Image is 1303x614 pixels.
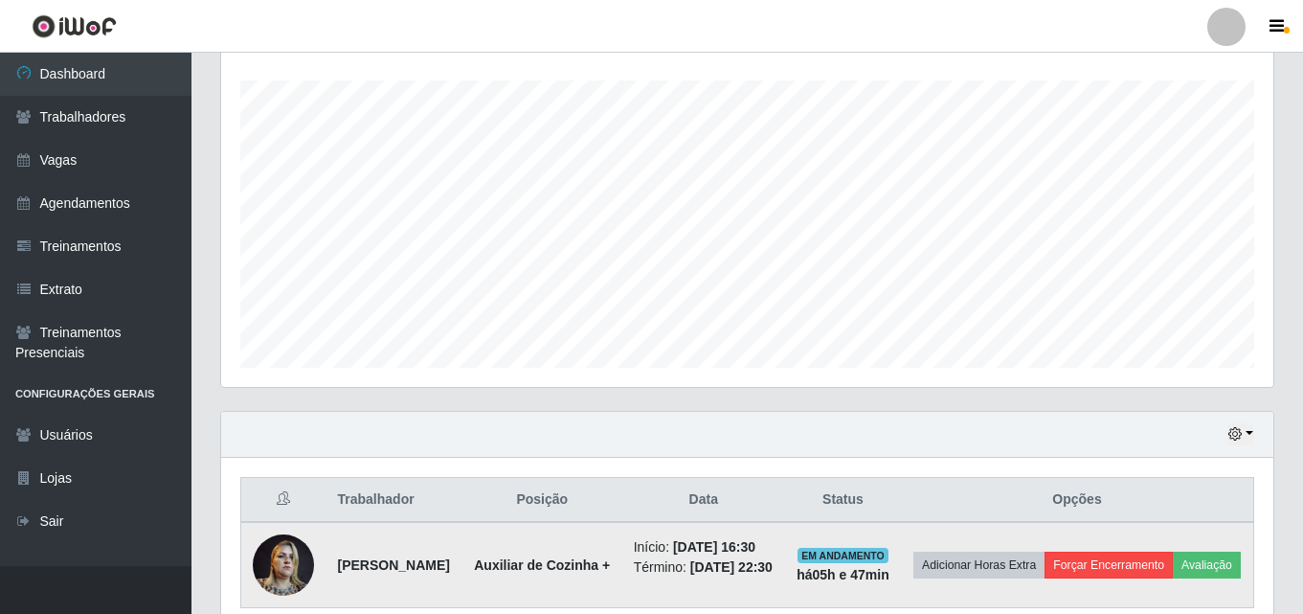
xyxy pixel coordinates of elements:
[462,478,622,523] th: Posição
[634,537,774,557] li: Início:
[673,539,755,555] time: [DATE] 16:30
[785,478,901,523] th: Status
[326,478,462,523] th: Trabalhador
[901,478,1253,523] th: Opções
[474,557,610,573] strong: Auxiliar de Cozinha +
[1173,552,1241,579] button: Avaliação
[634,557,774,578] li: Término:
[798,548,888,563] span: EM ANDAMENTO
[1045,552,1173,579] button: Forçar Encerramento
[32,14,117,38] img: CoreUI Logo
[797,567,889,582] strong: há 05 h e 47 min
[338,557,450,573] strong: [PERSON_NAME]
[690,559,773,575] time: [DATE] 22:30
[622,478,785,523] th: Data
[253,524,314,605] img: 1672867768596.jpeg
[913,552,1045,579] button: Adicionar Horas Extra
